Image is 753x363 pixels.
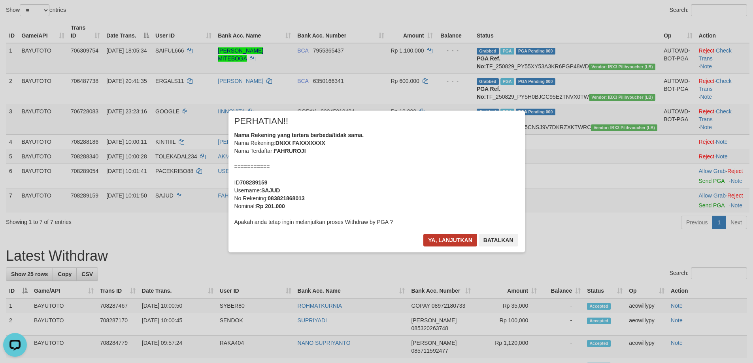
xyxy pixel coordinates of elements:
div: Nama Rekening: Nama Terdaftar: =========== ID Username: No Rekening: Nominal: Apakah anda tetap i... [234,131,519,226]
b: Rp 201.000 [256,203,285,209]
b: 083821868013 [268,195,304,201]
button: Open LiveChat chat widget [3,3,27,27]
b: FAHRUROJI [274,148,306,154]
span: PERHATIAN!! [234,117,289,125]
b: 708289159 [240,179,268,186]
button: Batalkan [479,234,518,246]
b: SAJUD [261,187,280,194]
b: DNXX FAXXXXXXX [276,140,325,146]
b: Nama Rekening yang tertera berbeda/tidak sama. [234,132,364,138]
button: Ya, lanjutkan [423,234,477,246]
